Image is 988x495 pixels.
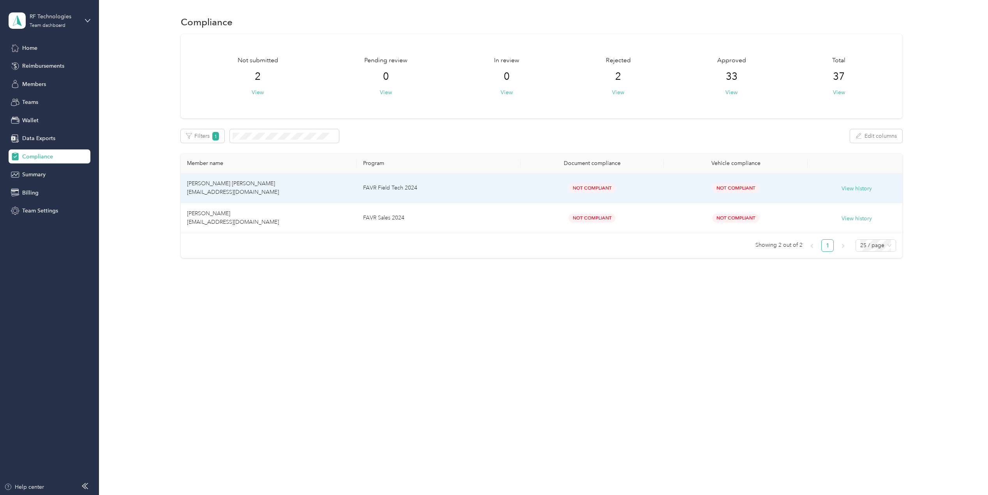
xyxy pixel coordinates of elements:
[832,56,845,65] span: Total
[255,70,261,83] span: 2
[615,70,621,83] span: 2
[22,153,53,161] span: Compliance
[856,239,896,252] div: Page Size
[357,173,520,203] td: FAVR Field Tech 2024
[860,240,891,251] span: 25 / page
[568,214,616,223] span: Not Compliant
[22,134,55,142] span: Data Exports
[842,214,872,223] button: View history
[30,12,78,21] div: RF Technologies
[712,184,759,193] span: Not Compliant
[833,88,845,97] button: View
[212,132,219,140] span: 1
[181,18,233,26] h1: Compliance
[527,160,658,167] div: Document compliance
[712,214,759,223] span: Not Compliant
[22,189,39,197] span: Billing
[726,70,737,83] span: 33
[357,154,520,173] th: Program
[364,56,408,65] span: Pending review
[806,239,818,252] button: left
[842,184,872,193] button: View history
[568,184,616,193] span: Not Compliant
[944,451,988,495] iframe: Everlance-gr Chat Button Frame
[837,239,849,252] li: Next Page
[837,239,849,252] button: right
[806,239,818,252] li: Previous Page
[725,88,737,97] button: View
[383,70,389,83] span: 0
[606,56,631,65] span: Rejected
[850,129,902,143] button: Edit columns
[822,240,833,251] a: 1
[494,56,519,65] span: In review
[30,23,65,28] div: Team dashboard
[22,98,38,106] span: Teams
[22,62,64,70] span: Reimbursements
[504,70,510,83] span: 0
[238,56,278,65] span: Not submitted
[810,244,814,248] span: left
[755,239,803,251] span: Showing 2 out of 2
[22,44,37,52] span: Home
[380,88,392,97] button: View
[357,203,520,233] td: FAVR Sales 2024
[252,88,264,97] button: View
[22,207,58,215] span: Team Settings
[841,244,845,248] span: right
[833,70,845,83] span: 37
[501,88,513,97] button: View
[22,170,46,179] span: Summary
[4,483,44,491] button: Help center
[187,180,279,195] span: [PERSON_NAME] [PERSON_NAME] [EMAIL_ADDRESS][DOMAIN_NAME]
[22,80,46,88] span: Members
[670,160,801,167] div: Vehicle compliance
[181,129,225,143] button: Filters1
[717,56,746,65] span: Approved
[181,154,357,173] th: Member name
[22,116,39,125] span: Wallet
[187,210,279,225] span: [PERSON_NAME] [EMAIL_ADDRESS][DOMAIN_NAME]
[612,88,624,97] button: View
